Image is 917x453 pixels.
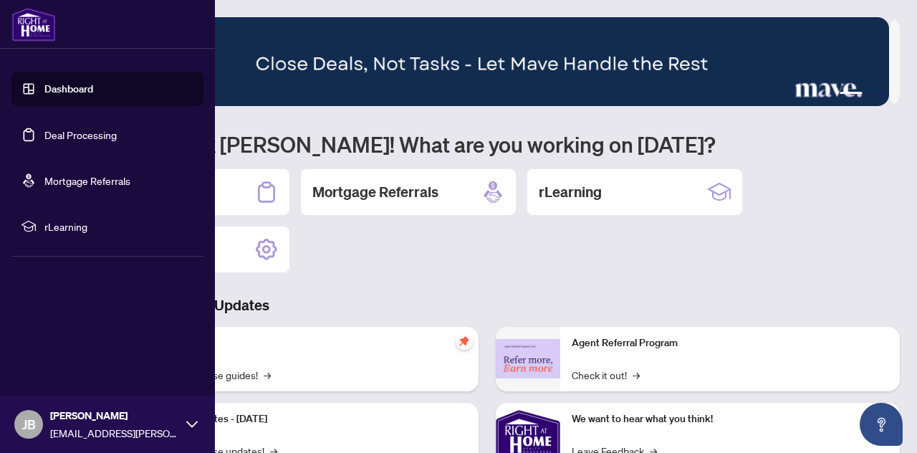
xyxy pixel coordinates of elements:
h2: Mortgage Referrals [312,182,438,202]
button: 1 [817,92,822,97]
span: rLearning [44,219,193,234]
button: 3 [840,92,863,97]
button: 4 [868,92,874,97]
a: Deal Processing [44,128,117,141]
a: Mortgage Referrals [44,174,130,187]
a: Check it out!→ [572,367,640,383]
span: JB [22,414,36,434]
span: → [633,367,640,383]
img: logo [11,7,56,42]
p: We want to hear what you think! [572,411,888,427]
h2: rLearning [539,182,602,202]
img: Slide 2 [75,17,889,106]
h1: Welcome back [PERSON_NAME]! What are you working on [DATE]? [75,130,900,158]
span: pushpin [456,333,473,350]
a: Dashboard [44,82,93,95]
p: Self-Help [150,335,467,351]
img: Agent Referral Program [496,339,560,378]
p: Agent Referral Program [572,335,888,351]
h3: Brokerage & Industry Updates [75,295,900,315]
button: Open asap [860,403,903,446]
p: Platform Updates - [DATE] [150,411,467,427]
button: 2 [828,92,834,97]
span: [EMAIL_ADDRESS][PERSON_NAME][DOMAIN_NAME] [50,425,179,441]
span: → [264,367,271,383]
button: 5 [880,92,885,97]
span: [PERSON_NAME] [50,408,179,424]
